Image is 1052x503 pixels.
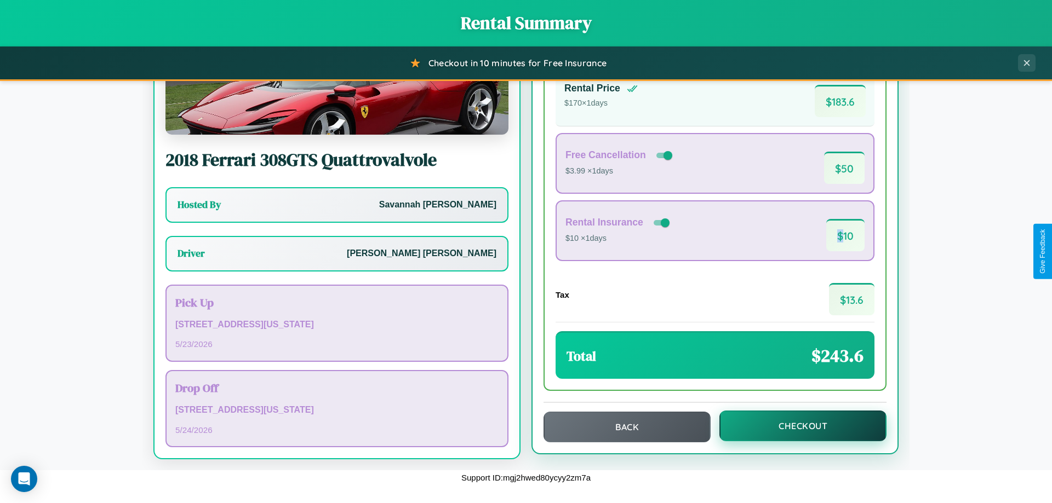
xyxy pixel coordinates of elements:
[565,217,643,228] h4: Rental Insurance
[544,412,711,442] button: Back
[178,247,205,260] h3: Driver
[461,470,591,485] p: Support ID: mgj2hwed80ycyy2zm7a
[565,164,674,178] p: $3.99 × 1 days
[719,411,887,441] button: Checkout
[824,152,865,184] span: $ 50
[564,83,620,94] h4: Rental Price
[379,197,496,213] p: Savannah [PERSON_NAME]
[829,283,874,315] span: $ 13.6
[175,317,499,333] p: [STREET_ADDRESS][US_STATE]
[1039,229,1047,274] div: Give Feedback
[565,232,672,246] p: $10 × 1 days
[165,148,508,172] h2: 2018 Ferrari 308GTS Quattrovalvole
[11,11,1041,35] h1: Rental Summary
[428,57,607,68] span: Checkout in 10 minutes for Free Insurance
[175,423,499,437] p: 5 / 24 / 2026
[178,198,221,211] h3: Hosted By
[564,96,638,111] p: $ 170 × 1 days
[175,402,499,418] p: [STREET_ADDRESS][US_STATE]
[567,347,596,365] h3: Total
[826,219,865,251] span: $ 10
[11,466,37,492] div: Open Intercom Messenger
[175,337,499,351] p: 5 / 23 / 2026
[815,85,866,117] span: $ 183.6
[347,246,496,262] p: [PERSON_NAME] [PERSON_NAME]
[565,149,646,161] h4: Free Cancellation
[811,344,864,368] span: $ 243.6
[556,290,569,299] h4: Tax
[175,294,499,310] h3: Pick Up
[175,380,499,396] h3: Drop Off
